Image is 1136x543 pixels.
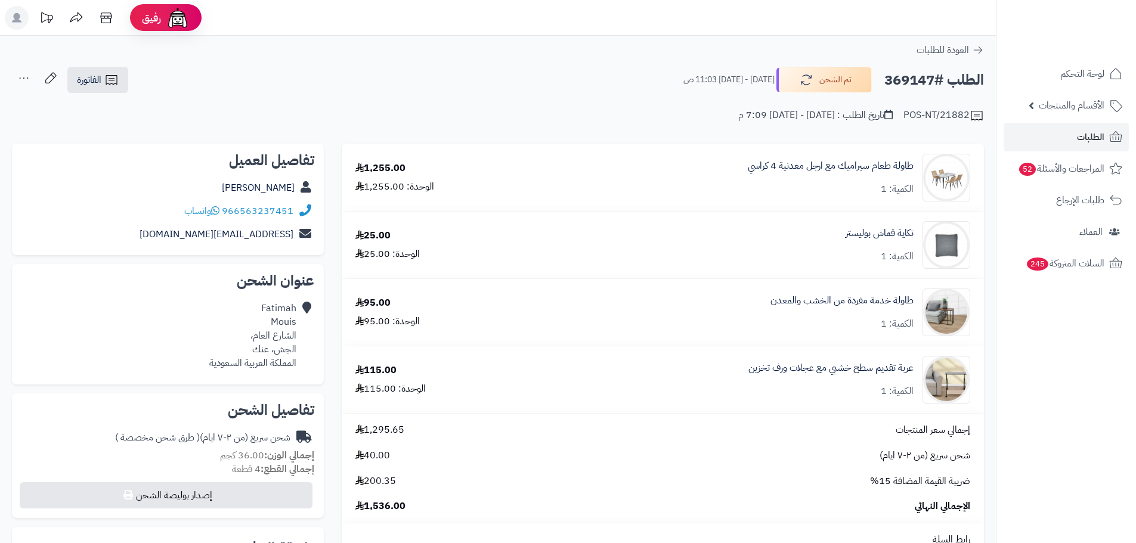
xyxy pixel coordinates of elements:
a: الفاتورة [67,67,128,93]
span: الفاتورة [77,73,101,87]
div: الكمية: 1 [881,250,914,263]
button: إصدار بوليصة الشحن [20,482,312,508]
a: المراجعات والأسئلة52 [1004,154,1129,183]
a: طاولة طعام سيراميك مع ارجل معدنية 4 كراسي [748,159,914,173]
small: [DATE] - [DATE] 11:03 ص [683,74,775,86]
div: 95.00 [355,296,391,310]
span: 1,295.65 [355,423,404,437]
span: 200.35 [355,474,396,488]
strong: إجمالي الوزن: [264,448,314,463]
a: تحديثات المنصة [32,6,61,33]
button: تم الشحن [776,67,872,92]
div: 115.00 [355,364,397,377]
div: 25.00 [355,229,391,243]
span: 40.00 [355,449,390,463]
a: لوحة التحكم [1004,60,1129,88]
span: طلبات الإرجاع [1056,192,1104,209]
a: واتساب [184,204,219,218]
a: عربة تقديم سطح خشبي مع عجلات ورف تخزين [748,361,914,375]
img: 1752131216-1-90x90.jpg [923,288,970,336]
span: ( طرق شحن مخصصة ) [115,430,200,445]
h2: الطلب #369147 [884,68,984,92]
div: 1,255.00 [355,162,406,175]
h2: تفاصيل الشحن [21,403,314,417]
h2: عنوان الشحن [21,274,314,288]
span: شحن سريع (من ٢-٧ ايام) [880,449,970,463]
a: العملاء [1004,218,1129,246]
div: الوحدة: 1,255.00 [355,180,434,194]
div: الكمية: 1 [881,384,914,398]
div: الوحدة: 25.00 [355,247,420,261]
span: العملاء [1079,224,1103,240]
span: إجمالي سعر المنتجات [896,423,970,437]
span: الأقسام والمنتجات [1039,97,1104,114]
small: 36.00 كجم [220,448,314,463]
img: 1701161568-1-90x90.jpg [923,154,970,201]
div: شحن سريع (من ٢-٧ ايام) [115,431,290,445]
a: 966563237451 [222,204,293,218]
div: الوحدة: 115.00 [355,382,426,396]
a: تكاية قماش بوليستر [846,226,914,240]
a: [PERSON_NAME] [222,181,295,195]
img: 1701946737-110207020090-90x90.jpg [923,221,970,269]
span: المراجعات والأسئلة [1018,160,1104,177]
a: طاولة خدمة مفردة من الخشب والمعدن [770,294,914,308]
span: العودة للطلبات [917,43,969,57]
span: الإجمالي النهائي [915,499,970,513]
a: [EMAIL_ADDRESS][DOMAIN_NAME] [140,227,293,241]
a: السلات المتروكة245 [1004,249,1129,278]
small: 4 قطعة [232,462,314,476]
span: لوحة التحكم [1060,66,1104,82]
a: العودة للطلبات [917,43,984,57]
strong: إجمالي القطع: [261,462,314,476]
img: ai-face.png [166,6,190,30]
div: الكمية: 1 [881,182,914,196]
span: السلات المتروكة [1026,255,1104,272]
span: 1,536.00 [355,499,406,513]
div: Fatimah Mouis الشارع العام، الجش، عنك المملكة العربية السعودية [209,302,296,370]
span: 52 [1019,163,1036,176]
div: POS-NT/21882 [903,108,984,123]
div: تاريخ الطلب : [DATE] - [DATE] 7:09 م [738,108,893,122]
div: الوحدة: 95.00 [355,315,420,328]
span: رفيق [142,11,161,25]
a: الطلبات [1004,123,1129,151]
div: الكمية: 1 [881,317,914,331]
img: 1752994566-1-90x90.jpg [923,356,970,404]
span: ضريبة القيمة المضافة 15% [870,474,970,488]
a: طلبات الإرجاع [1004,186,1129,215]
span: 245 [1027,257,1048,271]
h2: تفاصيل العميل [21,153,314,167]
span: الطلبات [1077,129,1104,145]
